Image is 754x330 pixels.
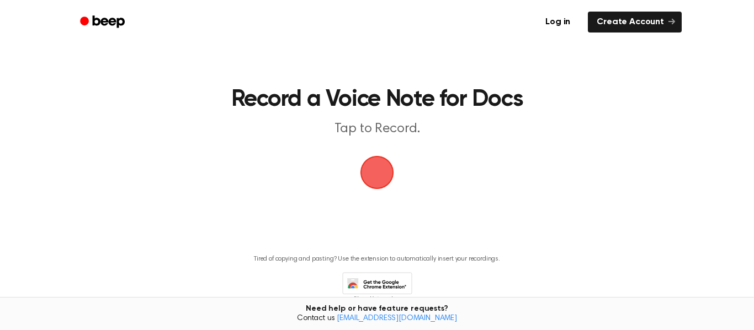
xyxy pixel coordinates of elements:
a: Beep [72,12,135,33]
p: Tap to Record. [165,120,589,138]
button: Beep Logo [360,156,394,189]
a: [EMAIL_ADDRESS][DOMAIN_NAME] [337,315,457,322]
a: Create Account [588,12,682,33]
p: Tired of copying and pasting? Use the extension to automatically insert your recordings. [254,255,500,263]
span: Contact us [7,314,747,324]
a: Log in [534,9,581,35]
h1: Record a Voice Note for Docs [119,88,635,111]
